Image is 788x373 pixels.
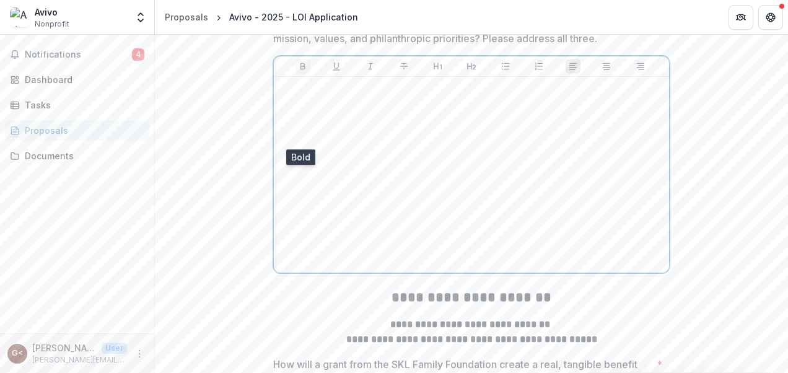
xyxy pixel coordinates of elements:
[25,50,132,60] span: Notifications
[363,59,378,74] button: Italicize
[396,59,411,74] button: Strike
[229,11,358,24] div: Avivo - 2025 - LOI Application
[729,5,753,30] button: Partners
[25,99,139,112] div: Tasks
[132,5,149,30] button: Open entity switcher
[32,354,127,366] p: [PERSON_NAME][EMAIL_ADDRESS][PERSON_NAME][DOMAIN_NAME]
[498,59,513,74] button: Bullet List
[10,7,30,27] img: Avivo
[633,59,648,74] button: Align Right
[32,341,97,354] p: [PERSON_NAME] <[PERSON_NAME][EMAIL_ADDRESS][PERSON_NAME][DOMAIN_NAME]>
[12,349,23,358] div: Gregg Bell <gregg.bell@avivomn.org>
[464,59,479,74] button: Heading 2
[25,124,139,137] div: Proposals
[5,120,149,141] a: Proposals
[160,8,213,26] a: Proposals
[35,6,69,19] div: Avivo
[5,45,149,64] button: Notifications4
[5,69,149,90] a: Dashboard
[599,59,614,74] button: Align Center
[5,146,149,166] a: Documents
[758,5,783,30] button: Get Help
[431,59,445,74] button: Heading 1
[295,59,310,74] button: Bold
[160,8,363,26] nav: breadcrumb
[566,59,580,74] button: Align Left
[132,346,147,361] button: More
[102,343,127,354] p: User
[329,59,344,74] button: Underline
[5,95,149,115] a: Tasks
[25,73,139,86] div: Dashboard
[25,149,139,162] div: Documents
[132,48,144,61] span: 4
[35,19,69,30] span: Nonprofit
[532,59,546,74] button: Ordered List
[165,11,208,24] div: Proposals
